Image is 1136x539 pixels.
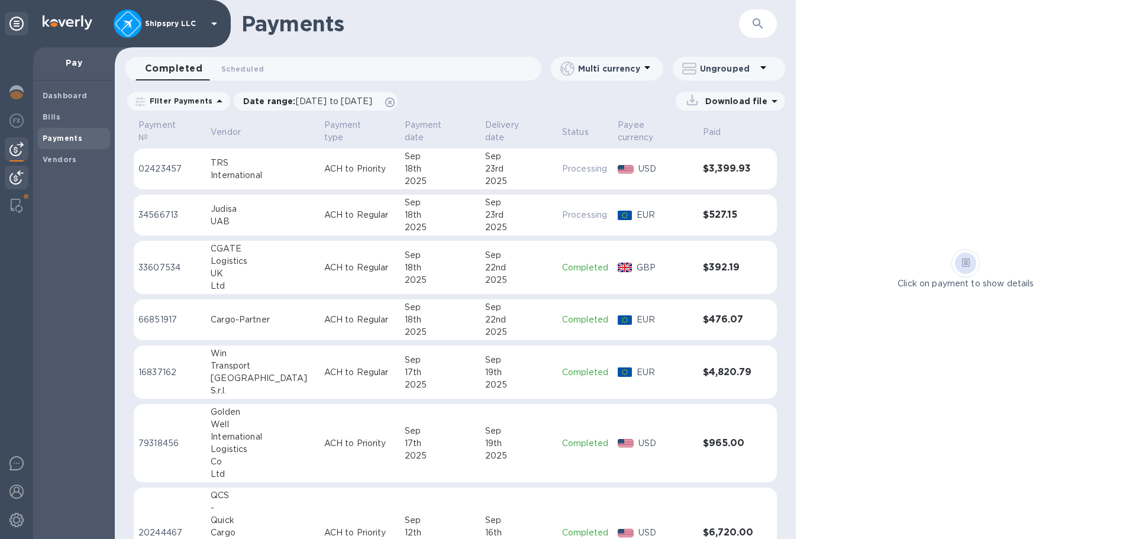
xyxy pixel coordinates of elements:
div: Well [211,418,315,431]
img: USD [618,439,634,447]
div: International [211,431,315,443]
h3: $527.15 [703,209,753,221]
div: Sep [405,301,476,314]
h3: $965.00 [703,438,753,449]
div: 2025 [405,450,476,462]
p: Completed [562,314,608,326]
p: EUR [637,314,693,326]
img: USD [618,529,634,537]
p: Completed [562,527,608,539]
div: 18th [405,262,476,274]
div: 2025 [485,274,553,286]
div: 2025 [485,175,553,188]
p: USD [638,527,693,539]
span: Paid [703,126,737,138]
div: 17th [405,366,476,379]
p: ACH to Regular [324,366,395,379]
p: 79318456 [138,437,201,450]
div: Sep [405,249,476,262]
div: 19th [485,437,553,450]
p: Processing [562,209,608,221]
span: Payee currency [618,119,693,144]
div: 2025 [405,379,476,391]
div: 2025 [485,221,553,234]
span: Scheduled [221,63,264,75]
p: 34566713 [138,209,201,221]
h3: $392.19 [703,262,753,273]
div: 23rd [485,163,553,175]
div: Sep [405,150,476,163]
div: 17th [405,437,476,450]
div: TRS [211,157,315,169]
div: Sep [405,425,476,437]
div: Sep [485,354,553,366]
p: Multi currency [578,63,640,75]
p: ACH to Priority [324,163,395,175]
div: Sep [405,354,476,366]
p: Shipspry LLC [145,20,204,28]
p: Date range : [243,95,378,107]
span: Delivery date [485,119,553,144]
p: Paid [703,126,721,138]
div: Sep [485,514,553,527]
div: Ltd [211,280,315,292]
p: 20244467 [138,527,201,539]
span: Completed [145,60,202,77]
p: Download file [701,95,767,107]
p: USD [638,437,693,450]
div: 22nd [485,314,553,326]
div: Unpin categories [5,12,28,35]
div: 2025 [405,274,476,286]
div: Cargo [211,527,315,539]
div: QCS [211,489,315,502]
div: CGATE [211,243,315,255]
span: Vendor [211,126,256,138]
b: Vendors [43,155,77,164]
h3: $3,399.93 [703,163,753,175]
p: Payment date [405,119,460,144]
div: Win [211,347,315,360]
p: USD [638,163,693,175]
div: UAB [211,215,315,228]
p: ACH to Priority [324,527,395,539]
p: 02423457 [138,163,201,175]
p: EUR [637,366,693,379]
p: Payment № [138,119,186,144]
img: USD [618,165,634,173]
span: [DATE] to [DATE] [296,96,372,106]
div: 2025 [405,175,476,188]
div: 23rd [485,209,553,221]
p: 16837162 [138,366,201,379]
h1: Payments [241,11,739,36]
p: Payee currency [618,119,678,144]
p: Delivery date [485,119,537,144]
span: Payment date [405,119,476,144]
div: Logistics [211,255,315,267]
div: S.r.l. [211,385,315,397]
p: Filter Payments [145,96,212,106]
div: Date range:[DATE] to [DATE] [234,92,398,111]
img: Foreign exchange [9,114,24,128]
div: Sep [485,196,553,209]
span: Payment № [138,119,201,144]
div: - [211,502,315,514]
p: ACH to Regular [324,314,395,326]
p: Click on payment to show details [898,277,1034,290]
div: 18th [405,314,476,326]
p: 66851917 [138,314,201,326]
div: 2025 [405,221,476,234]
div: Sep [485,425,553,437]
div: Quick [211,514,315,527]
div: Logistics [211,443,315,456]
div: Cargo-Partner [211,314,315,326]
div: UK [211,267,315,280]
div: 18th [405,163,476,175]
div: 16th [485,527,553,539]
p: Completed [562,366,608,379]
div: Co [211,456,315,468]
div: 2025 [485,326,553,338]
p: Vendor [211,126,241,138]
h3: $4,820.79 [703,367,753,378]
div: Sep [485,150,553,163]
p: Processing [562,163,608,175]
